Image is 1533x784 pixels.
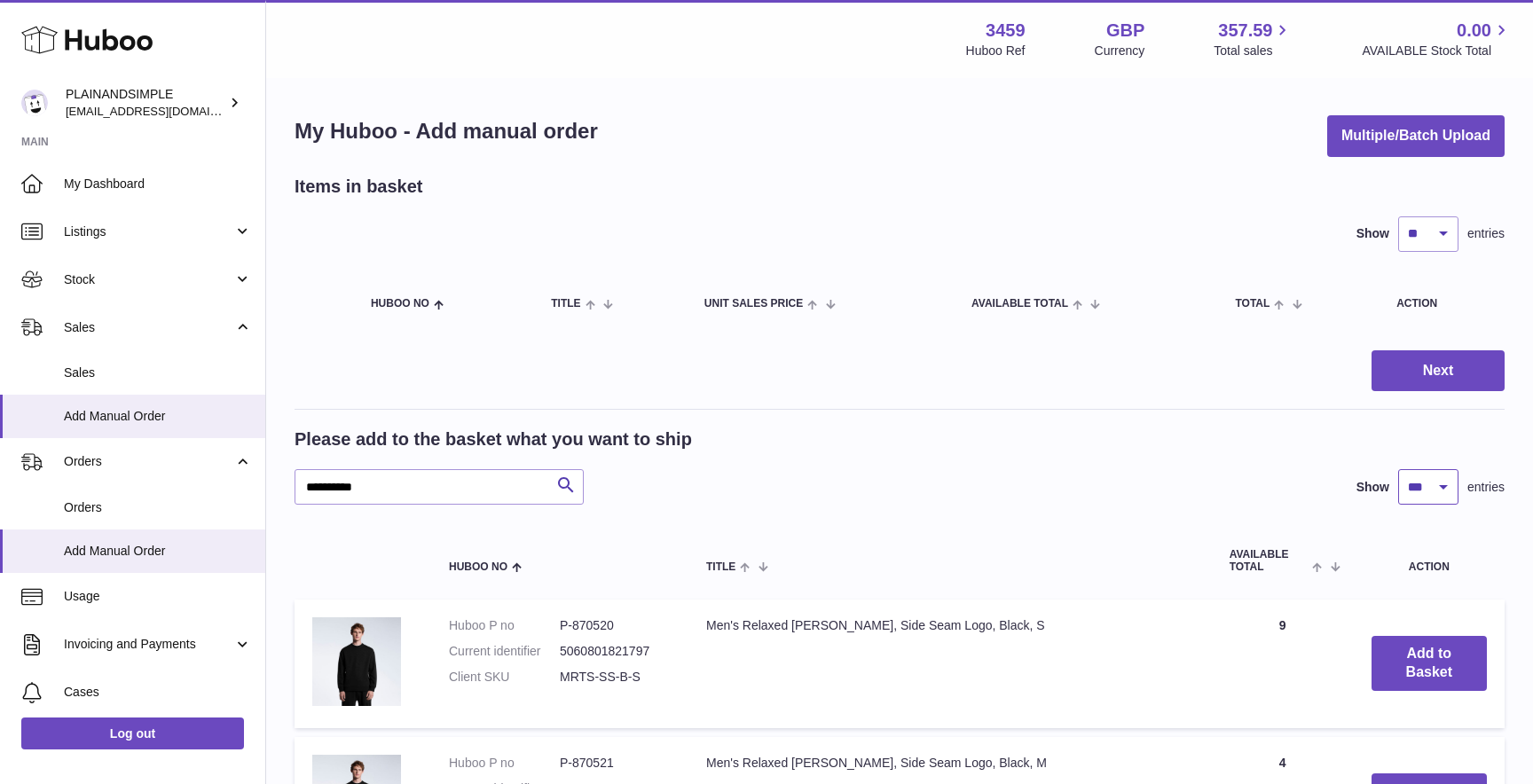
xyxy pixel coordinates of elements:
div: Action [1396,298,1487,310]
dt: Current identifier [449,643,560,660]
dt: Huboo P no [449,755,560,772]
dd: P-870521 [560,755,671,772]
h1: My Huboo - Add manual order [295,117,598,145]
span: Unit Sales Price [704,298,803,310]
span: Sales [64,319,233,336]
span: Title [551,298,580,310]
span: Listings [64,223,233,240]
span: AVAILABLE Stock Total [1362,43,1512,59]
span: Title [706,561,735,573]
span: Orders [64,453,233,470]
div: Huboo Ref [966,43,1026,59]
dd: MRTS-SS-B-S [560,669,671,686]
button: Next [1372,350,1505,392]
dd: P-870520 [560,617,671,634]
dd: 5060801821797 [560,643,671,660]
dt: Client SKU [449,669,560,686]
span: [EMAIL_ADDRESS][DOMAIN_NAME] [66,104,261,118]
span: Orders [64,499,252,516]
span: 357.59 [1218,19,1272,43]
span: Stock [64,271,233,288]
span: Add Manual Order [64,408,252,425]
h2: Please add to the basket what you want to ship [295,427,692,451]
span: Add Manual Order [64,543,252,560]
label: Show [1356,479,1389,496]
a: 357.59 Total sales [1214,19,1293,59]
td: 9 [1212,600,1354,728]
button: Multiple/Batch Upload [1327,115,1505,157]
td: Men's Relaxed [PERSON_NAME], Side Seam Logo, Black, S [688,600,1212,728]
span: AVAILABLE Total [971,298,1068,310]
span: Usage [64,588,252,605]
th: Action [1354,531,1505,590]
span: Invoicing and Payments [64,636,233,653]
h2: Items in basket [295,175,423,199]
dt: Huboo P no [449,617,560,634]
strong: 3459 [986,19,1026,43]
a: Log out [21,717,244,749]
strong: GBP [1106,19,1144,43]
span: entries [1467,479,1505,496]
span: Huboo no [371,298,429,310]
span: Total [1235,298,1270,310]
a: 0.00 AVAILABLE Stock Total [1362,19,1512,59]
span: entries [1467,225,1505,242]
span: Sales [64,365,252,381]
span: Huboo no [449,561,507,573]
label: Show [1356,225,1389,242]
span: AVAILABLE Total [1230,549,1309,572]
img: duco@plainandsimple.com [21,90,48,116]
img: Men's Relaxed Terry Sweatshirt, Side Seam Logo, Black, S [312,617,401,706]
div: PLAINANDSIMPLE [66,86,225,120]
div: Currency [1095,43,1145,59]
span: My Dashboard [64,176,252,192]
span: 0.00 [1457,19,1491,43]
button: Add to Basket [1372,636,1487,691]
span: Total sales [1214,43,1293,59]
span: Cases [64,684,252,701]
